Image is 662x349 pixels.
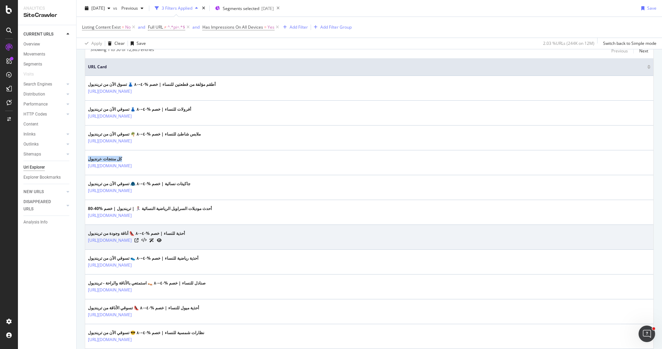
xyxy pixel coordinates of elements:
[82,24,121,30] span: Listing Content Exist
[88,113,132,120] a: [URL][DOMAIN_NAME]
[113,5,119,11] span: vs
[122,24,124,30] span: =
[23,164,71,171] a: Url Explorer
[23,71,34,78] div: Visits
[162,5,192,11] div: 3 Filters Applied
[639,48,648,54] div: Next
[82,3,113,14] button: [DATE]
[23,41,71,48] a: Overview
[639,326,655,342] iframe: Intercom live chat
[223,6,259,11] span: Segments selected
[114,40,125,46] div: Clear
[23,198,64,213] a: DISAPPEARED URLS
[611,48,628,54] div: Previous
[611,47,628,55] button: Previous
[88,81,215,88] div: أطقم مؤلفة من قطعتين للنساء | خصم %٤٠–٨٠ 👗 تسوق الآن من ترينديول
[23,11,71,19] div: SiteCrawler
[647,5,656,11] div: Save
[88,330,204,336] div: نظارات شمسية للنساء | خصم %٤٠–٨٠ 😎 تسوقي الآن من ترينديول
[88,336,132,343] a: [URL][DOMAIN_NAME]
[88,280,205,286] div: صنادل للنساء | خصم %٤٠–٨٠ 👡 استمتعي بالأناقة والراحة - ترينديول
[603,40,656,46] div: Switch back to Simple mode
[125,22,131,32] span: No
[23,219,48,226] div: Analysis Info
[23,174,71,181] a: Explorer Bookmarks
[212,3,274,14] button: Segments selected[DATE]
[88,230,185,237] div: أحذية للنساء | خصم %٤٠–٨٠ 👠 أناقة وجودة من ترينديول
[119,5,138,11] span: Previous
[157,237,162,244] a: URL Inspection
[23,131,64,138] a: Inlinks
[148,24,163,30] span: Full URL
[23,151,41,158] div: Sitemaps
[88,162,132,169] a: [URL][DOMAIN_NAME]
[88,212,132,219] a: [URL][DOMAIN_NAME]
[128,38,146,49] button: Save
[138,24,145,30] button: and
[164,24,167,30] span: ≠
[88,237,132,244] a: [URL][DOMAIN_NAME]
[105,38,125,49] button: Clear
[311,23,352,31] button: Add Filter Group
[141,238,147,243] button: View HTML Source
[23,121,71,128] a: Content
[90,47,154,55] div: Showing 1 to 50 of 12,865 entries
[88,305,199,311] div: أحذية ميول للنساء | خصم %٤٠–٨٠ 👠 تسوقي الأناقة من ترينديول
[88,106,191,112] div: أفرولات للنساء | خصم %٤٠–٨٠ 👗 تسوقي الآن من ترينديول
[23,61,71,68] a: Segments
[23,31,64,38] a: CURRENT URLS
[23,61,42,68] div: Segments
[23,41,40,48] div: Overview
[88,88,132,95] a: [URL][DOMAIN_NAME]
[23,51,45,58] div: Movements
[264,24,267,30] span: =
[88,131,201,137] div: ملابس شاطئ للنساء | خصم %٤٠–٨٠ 🌴 تسوقي الآن من ترينديول
[149,237,154,244] a: AI Url Details
[88,138,132,144] a: [URL][DOMAIN_NAME]
[23,81,64,88] a: Search Engines
[23,91,64,98] a: Distribution
[23,111,64,118] a: HTTP Codes
[119,3,146,14] button: Previous
[88,181,190,187] div: جاكيتات نسائية | خصم %٤٠–٨٠ 🧥 تسوقي الآن من ترينديول
[88,206,212,212] div: أحدث موديلات السراويل الرياضية النسائية 🏃‍♀️ | ترينديول | خصم %40-80
[88,262,132,269] a: [URL][DOMAIN_NAME]
[88,156,162,162] div: كل منتجات -ترنديول
[23,141,39,148] div: Outlinks
[201,5,207,12] div: times
[23,164,45,171] div: Url Explorer
[23,81,52,88] div: Search Engines
[23,91,45,98] div: Distribution
[23,31,53,38] div: CURRENT URLS
[23,101,64,108] a: Performance
[91,5,105,11] span: 2025 Aug. 22nd
[23,174,61,181] div: Explorer Bookmarks
[152,3,201,14] button: 3 Filters Applied
[23,188,44,196] div: NEW URLS
[82,38,102,49] button: Apply
[268,22,274,32] span: Yes
[192,24,200,30] button: and
[23,121,38,128] div: Content
[23,71,41,78] a: Visits
[290,24,308,30] div: Add Filter
[137,40,146,46] div: Save
[23,188,64,196] a: NEW URLS
[23,6,71,11] div: Analytics
[23,101,48,108] div: Performance
[23,131,36,138] div: Inlinks
[23,198,58,213] div: DISAPPEARED URLS
[600,38,656,49] button: Switch back to Simple mode
[88,64,645,70] span: URL Card
[88,255,198,261] div: أحذية رياضية للنساء | خصم %٤٠–٨٠ 👟 تسوقي الآن من ترينديول
[23,51,71,58] a: Movements
[23,111,47,118] div: HTTP Codes
[91,40,102,46] div: Apply
[23,141,64,148] a: Outlinks
[23,219,71,226] a: Analysis Info
[88,287,132,293] a: [URL][DOMAIN_NAME]
[88,311,132,318] a: [URL][DOMAIN_NAME]
[280,23,308,31] button: Add Filter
